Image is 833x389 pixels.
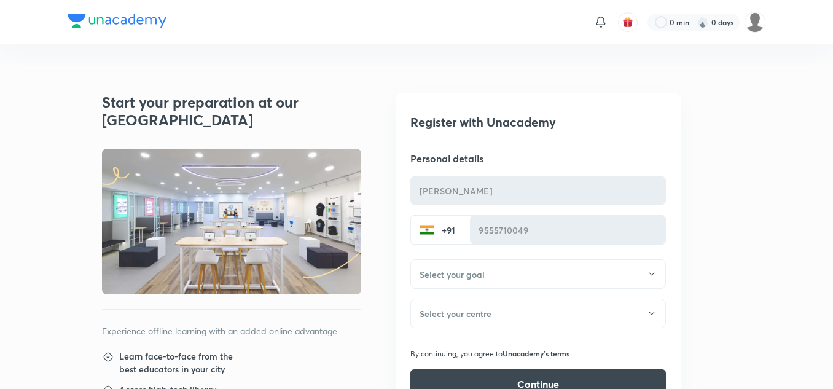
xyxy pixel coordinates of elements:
input: Enter your mobile number [470,215,665,245]
img: offline-centre [102,149,361,294]
h5: Personal details [410,151,666,166]
img: check rounded [102,350,114,363]
h6: Experience offline learning with an added online advantage [102,324,361,337]
a: Company Logo [68,14,166,31]
p: Unacademy’s terms [503,348,569,359]
p: +91 [434,224,460,237]
h3: Start your preparation at our [GEOGRAPHIC_DATA] [102,93,310,129]
p: By continuing, you agree to [410,348,503,360]
img: streak [697,16,709,28]
input: Enter full name [411,176,665,206]
img: India [420,222,434,237]
img: Krish yadav [745,12,765,33]
button: Select your centre [410,299,666,328]
button: avatar [618,12,638,32]
button: Select your goal [410,259,666,289]
h6: Select your centre [420,307,491,320]
h6: Select your goal [420,268,485,281]
p: Learn face-to-face from the best educators in your city [114,350,244,375]
a: Unacademy’s terms [503,350,569,358]
img: Company Logo [68,14,166,28]
h4: Register with Unacademy [410,113,666,132]
img: avatar [622,17,633,28]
